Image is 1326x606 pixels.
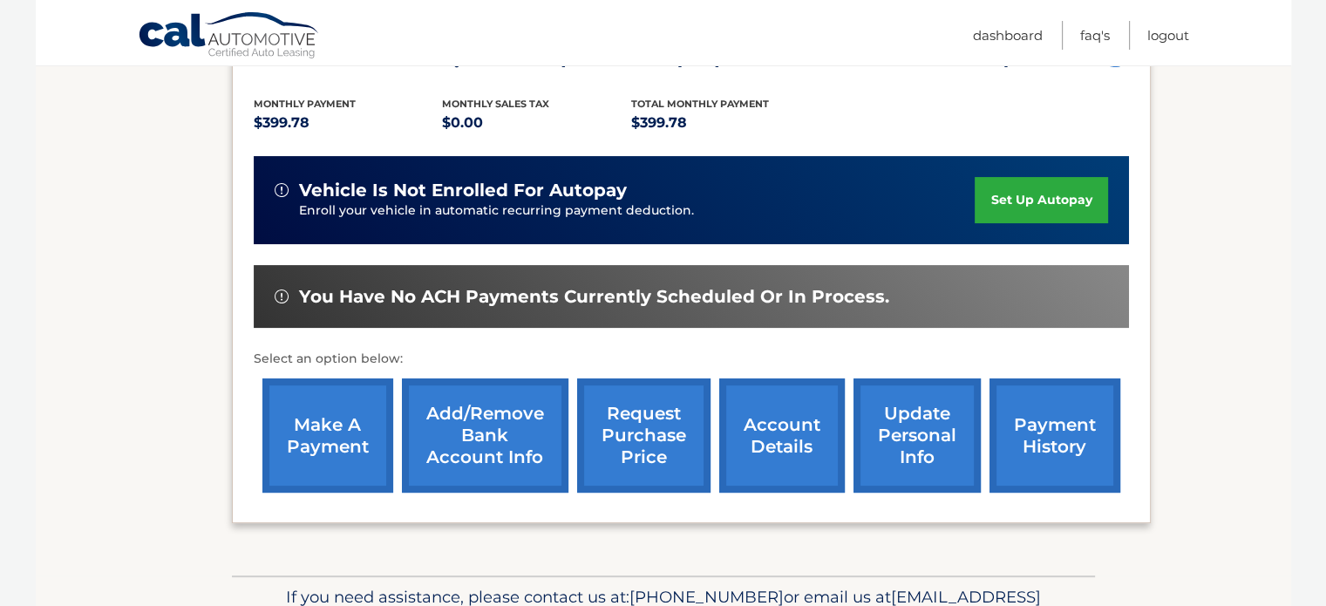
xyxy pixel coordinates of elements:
a: make a payment [262,378,393,493]
img: alert-white.svg [275,289,289,303]
a: Logout [1147,21,1189,50]
a: Cal Automotive [138,11,321,62]
p: $399.78 [631,111,820,135]
a: set up autopay [975,177,1107,223]
p: Enroll your vehicle in automatic recurring payment deduction. [299,201,976,221]
p: $0.00 [442,111,631,135]
span: vehicle is not enrolled for autopay [299,180,627,201]
a: Dashboard [973,21,1043,50]
a: payment history [989,378,1120,493]
p: $399.78 [254,111,443,135]
a: account details [719,378,845,493]
img: alert-white.svg [275,183,289,197]
span: You have no ACH payments currently scheduled or in process. [299,286,889,308]
span: Total Monthly Payment [631,98,769,110]
p: Select an option below: [254,349,1129,370]
a: Add/Remove bank account info [402,378,568,493]
span: Monthly Payment [254,98,356,110]
a: update personal info [853,378,981,493]
a: request purchase price [577,378,711,493]
span: Monthly sales Tax [442,98,549,110]
a: FAQ's [1080,21,1110,50]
